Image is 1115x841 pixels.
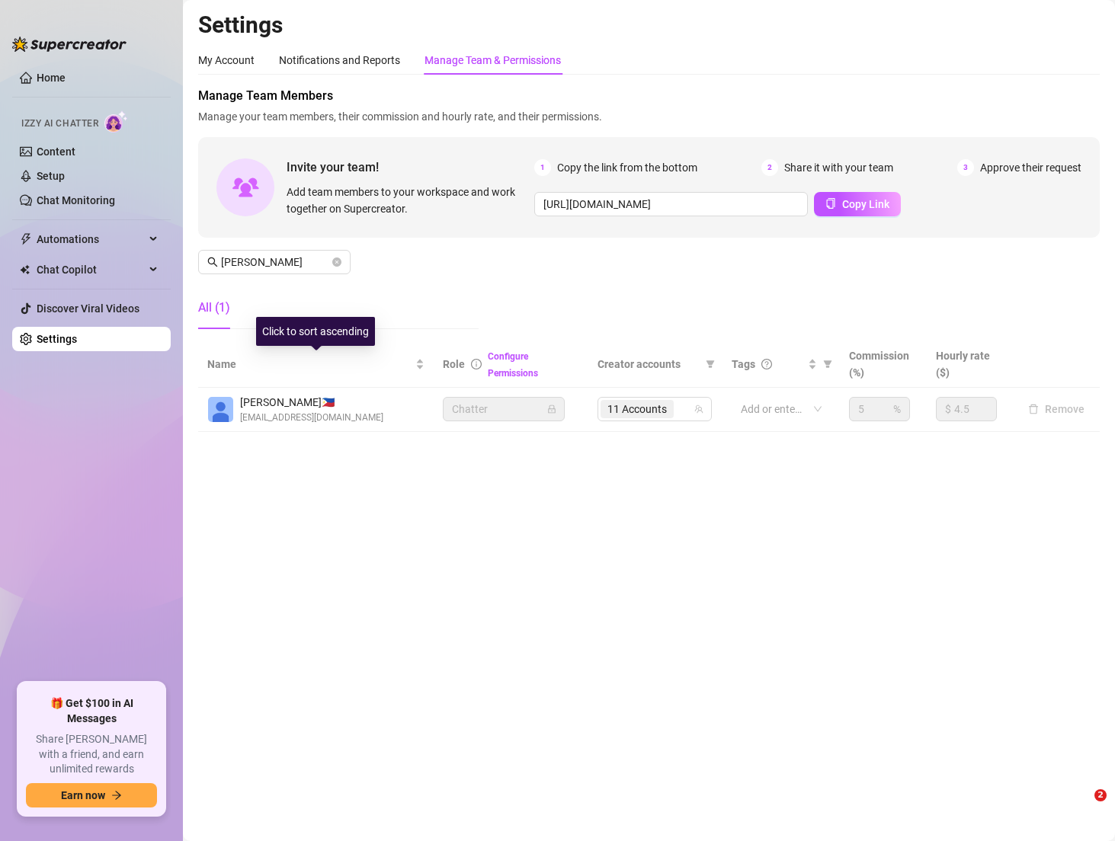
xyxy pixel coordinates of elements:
[706,360,715,369] span: filter
[26,783,157,807] button: Earn nowarrow-right
[37,194,115,206] a: Chat Monitoring
[26,732,157,777] span: Share [PERSON_NAME] with a friend, and earn unlimited rewards
[207,257,218,267] span: search
[61,789,105,801] span: Earn now
[104,110,128,133] img: AI Chatter
[814,192,901,216] button: Copy Link
[823,360,832,369] span: filter
[12,37,127,52] img: logo-BBDzfeDw.svg
[601,400,674,418] span: 11 Accounts
[547,405,556,414] span: lock
[957,159,974,176] span: 3
[207,356,412,373] span: Name
[980,159,1081,176] span: Approve their request
[332,257,341,267] button: close-circle
[598,356,700,373] span: Creator accounts
[425,52,561,69] div: Manage Team & Permissions
[820,353,835,376] span: filter
[761,159,778,176] span: 2
[37,333,77,345] a: Settings
[825,198,836,209] span: copy
[37,72,66,84] a: Home
[732,356,755,373] span: Tags
[198,87,1100,105] span: Manage Team Members
[240,411,383,425] span: [EMAIL_ADDRESS][DOMAIN_NAME]
[37,227,145,251] span: Automations
[37,170,65,182] a: Setup
[198,341,434,388] th: Name
[761,359,772,369] span: question-circle
[26,696,157,726] span: 🎁 Get $100 in AI Messages
[240,394,383,411] span: [PERSON_NAME] 🇵🇭
[20,233,32,245] span: thunderbolt
[20,264,30,275] img: Chat Copilot
[452,398,556,420] span: Chatter
[840,341,926,388] th: Commission (%)
[927,341,1013,388] th: Hourly rate ($)
[198,299,230,317] div: All (1)
[37,257,145,282] span: Chat Copilot
[287,184,528,217] span: Add team members to your workspace and work together on Supercreator.
[111,790,122,801] span: arrow-right
[208,397,233,422] img: Shirl Discher
[703,353,718,376] span: filter
[842,198,889,210] span: Copy Link
[534,159,551,176] span: 1
[256,317,375,346] div: Click to sort ascending
[443,358,465,370] span: Role
[287,158,534,177] span: Invite your team!
[1094,789,1107,801] span: 2
[784,159,893,176] span: Share it with your team
[607,401,667,417] span: 11 Accounts
[21,117,98,131] span: Izzy AI Chatter
[471,359,482,369] span: info-circle
[221,254,329,270] input: Search members
[557,159,697,176] span: Copy the link from the bottom
[37,145,75,158] a: Content
[279,52,400,69] div: Notifications and Reports
[488,351,538,379] a: Configure Permissions
[198,11,1100,40] h2: Settings
[1063,789,1100,826] iframe: Intercom live chat
[694,405,703,414] span: team
[1022,400,1091,418] button: Remove
[37,302,139,315] a: Discover Viral Videos
[198,108,1100,125] span: Manage your team members, their commission and hourly rate, and their permissions.
[198,52,255,69] div: My Account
